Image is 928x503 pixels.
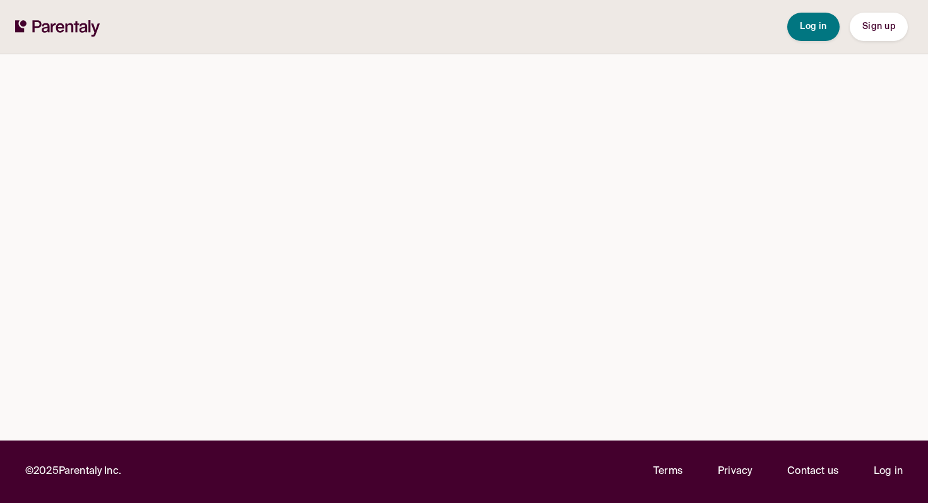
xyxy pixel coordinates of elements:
p: © 2025 Parentaly Inc. [25,463,121,480]
span: Log in [800,22,827,31]
button: Log in [787,13,840,41]
button: Sign up [850,13,908,41]
a: Privacy [718,463,752,480]
span: Sign up [862,22,895,31]
p: Contact us [787,463,838,480]
a: Log in [874,463,903,480]
a: Terms [653,463,682,480]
